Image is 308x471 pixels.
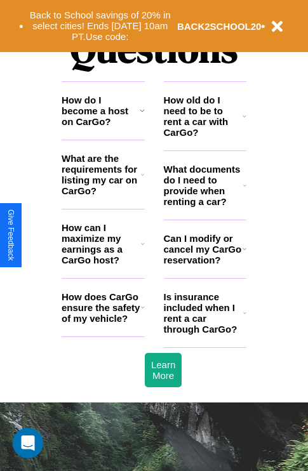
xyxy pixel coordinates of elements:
h3: How do I become a host on CarGo? [62,95,140,127]
h3: How does CarGo ensure the safety of my vehicle? [62,291,141,324]
div: Give Feedback [6,209,15,261]
h3: How can I maximize my earnings as a CarGo host? [62,222,141,265]
button: Learn More [145,353,182,387]
b: BACK2SCHOOL20 [177,21,262,32]
h3: How old do I need to be to rent a car with CarGo? [164,95,243,138]
h3: Can I modify or cancel my CarGo reservation? [164,233,243,265]
h3: What documents do I need to provide when renting a car? [164,164,244,207]
h3: Is insurance included when I rent a car through CarGo? [164,291,243,335]
button: Back to School savings of 20% in select cities! Ends [DATE] 10am PT.Use code: [23,6,177,46]
h3: What are the requirements for listing my car on CarGo? [62,153,141,196]
div: Open Intercom Messenger [13,428,43,458]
